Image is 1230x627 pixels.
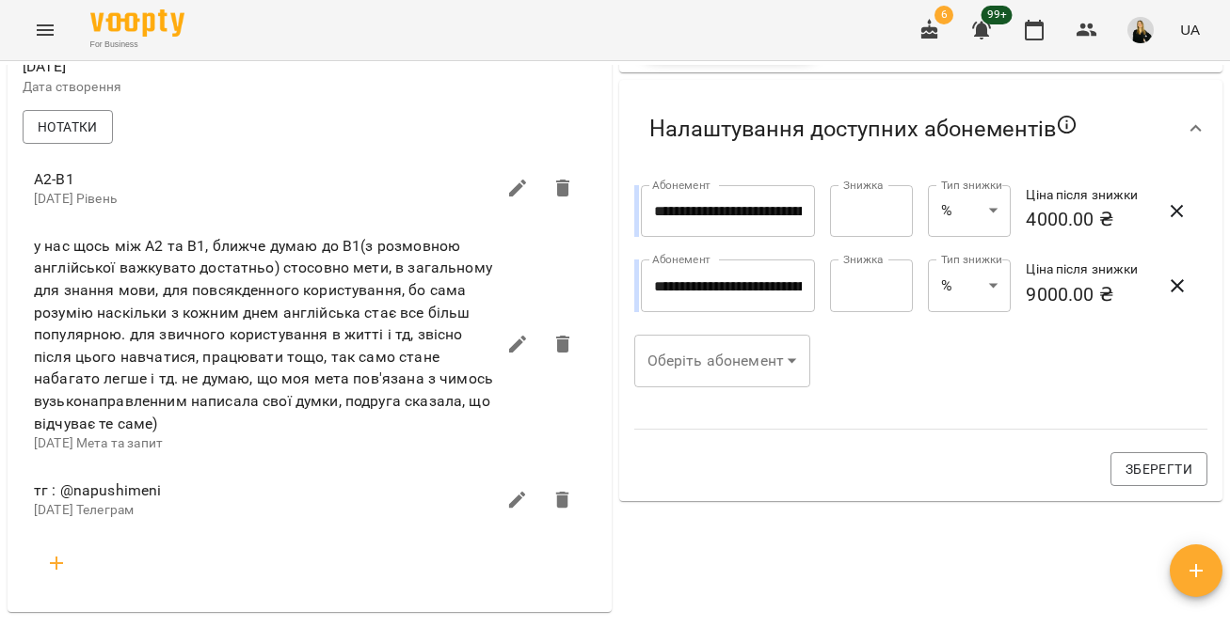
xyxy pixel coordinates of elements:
h6: Ціна після знижки [1026,185,1158,206]
span: тг : @napushimeni [34,479,495,502]
img: Voopty Logo [90,9,184,37]
span: 6 [934,6,953,24]
button: Зберегти [1110,452,1207,486]
span: Нотатки [38,116,98,138]
span: у нас щось між А2 та В1, ближче думаю до В1(з розмовною англійської важкувато достатньо) стосовно... [34,235,495,434]
h6: Ціна після знижки [1026,259,1158,280]
h6: 9000.00 ₴ [1026,280,1158,309]
span: 99+ [982,6,1013,24]
svg: Якщо не обрано жодного, клієнт зможе побачити всі публічні абонементи [1056,114,1078,136]
span: For Business [90,39,184,51]
span: [DATE] Телеграм [34,502,134,517]
p: Дата створення [23,78,306,97]
span: UA [1180,20,1200,39]
span: А2-В1 [34,168,495,191]
img: 4a571d9954ce9b31f801162f42e49bd5.jpg [1127,17,1154,43]
button: Menu [23,8,68,53]
div: ​ [634,335,810,387]
span: [DATE] [23,55,306,78]
div: % [928,185,1011,238]
span: [DATE] Рівень [34,191,117,206]
button: Нотатки [23,110,113,144]
h6: 4000.00 ₴ [1026,205,1158,234]
span: Зберегти [1126,458,1192,480]
span: [DATE] Мета та запит [34,435,163,450]
div: Налаштування доступних абонементів [619,80,1223,178]
div: % [928,259,1011,312]
span: Налаштування доступних абонементів [649,114,1078,144]
button: UA [1173,12,1207,47]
